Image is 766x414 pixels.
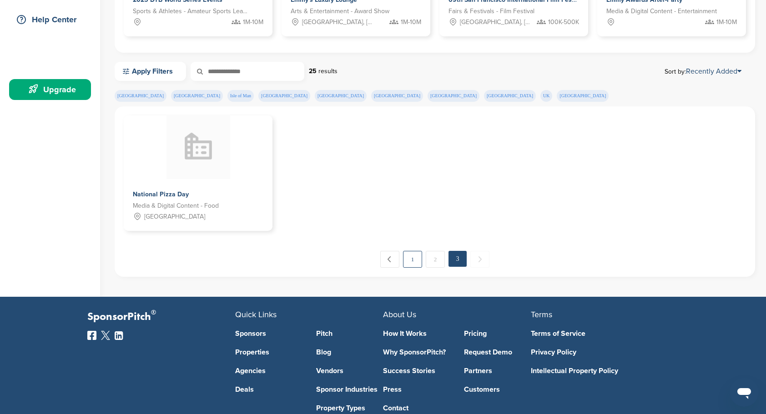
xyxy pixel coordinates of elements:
[101,331,110,340] img: Twitter
[383,367,450,374] a: Success Stories
[291,6,389,16] span: Arts & Entertainment - Award Show
[464,349,531,356] a: Request Demo
[316,367,383,374] a: Vendors
[316,404,383,412] a: Property Types
[235,367,302,374] a: Agencies
[540,90,552,102] span: UK
[133,201,219,211] span: Media & Digital Content - Food
[716,17,737,27] span: 1M-10M
[235,349,302,356] a: Properties
[665,68,741,75] span: Sort by:
[9,9,91,30] a: Help Center
[235,309,277,319] span: Quick Links
[144,212,205,222] span: [GEOGRAPHIC_DATA]
[548,17,579,27] span: 100K-500K
[258,90,310,102] span: [GEOGRAPHIC_DATA]
[87,310,235,324] p: SponsorPitch
[606,6,717,16] span: Media & Digital Content - Entertainment
[243,17,263,27] span: 1M-10M
[235,330,302,337] a: Sponsors
[686,67,741,76] a: Recently Added
[380,251,399,268] a: ← Previous
[316,349,383,356] a: Blog
[383,330,450,337] a: How It Works
[460,17,534,27] span: [GEOGRAPHIC_DATA], [GEOGRAPHIC_DATA]
[383,404,450,412] a: Contact
[235,386,302,393] a: Deals
[531,367,665,374] a: Intellectual Property Policy
[166,115,230,179] img: Sponsorpitch & National Pizza Day
[124,115,272,231] a: Sponsorpitch & National Pizza Day National Pizza Day Media & Digital Content - Food [GEOGRAPHIC_D...
[470,251,489,268] span: Next →
[401,17,421,27] span: 1M-10M
[383,386,450,393] a: Press
[464,367,531,374] a: Partners
[302,17,376,27] span: [GEOGRAPHIC_DATA], [GEOGRAPHIC_DATA]
[464,330,531,337] a: Pricing
[14,81,91,98] div: Upgrade
[730,378,759,407] iframe: Button to launch messaging window
[428,90,479,102] span: [GEOGRAPHIC_DATA]
[383,349,450,356] a: Why SponsorPitch?
[133,190,189,198] span: National Pizza Day
[531,349,665,356] a: Privacy Policy
[151,307,156,318] span: ®
[403,251,422,268] a: 1
[171,90,223,102] span: [GEOGRAPHIC_DATA]
[557,90,609,102] span: [GEOGRAPHIC_DATA]
[309,67,317,75] strong: 25
[464,386,531,393] a: Customers
[318,67,338,75] span: results
[133,6,250,16] span: Sports & Athletes - Amateur Sports Leagues
[426,251,445,268] a: 2
[383,309,416,319] span: About Us
[316,330,383,337] a: Pitch
[449,6,534,16] span: Fairs & Festivals - Film Festival
[531,330,665,337] a: Terms of Service
[9,79,91,100] a: Upgrade
[449,251,467,267] em: 3
[531,309,552,319] span: Terms
[371,90,423,102] span: [GEOGRAPHIC_DATA]
[484,90,536,102] span: [GEOGRAPHIC_DATA]
[316,386,383,393] a: Sponsor Industries
[227,90,254,102] span: Isle of Man
[315,90,367,102] span: [GEOGRAPHIC_DATA]
[14,11,91,28] div: Help Center
[115,90,166,102] span: [GEOGRAPHIC_DATA]
[115,62,186,81] a: Apply Filters
[87,331,96,340] img: Facebook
